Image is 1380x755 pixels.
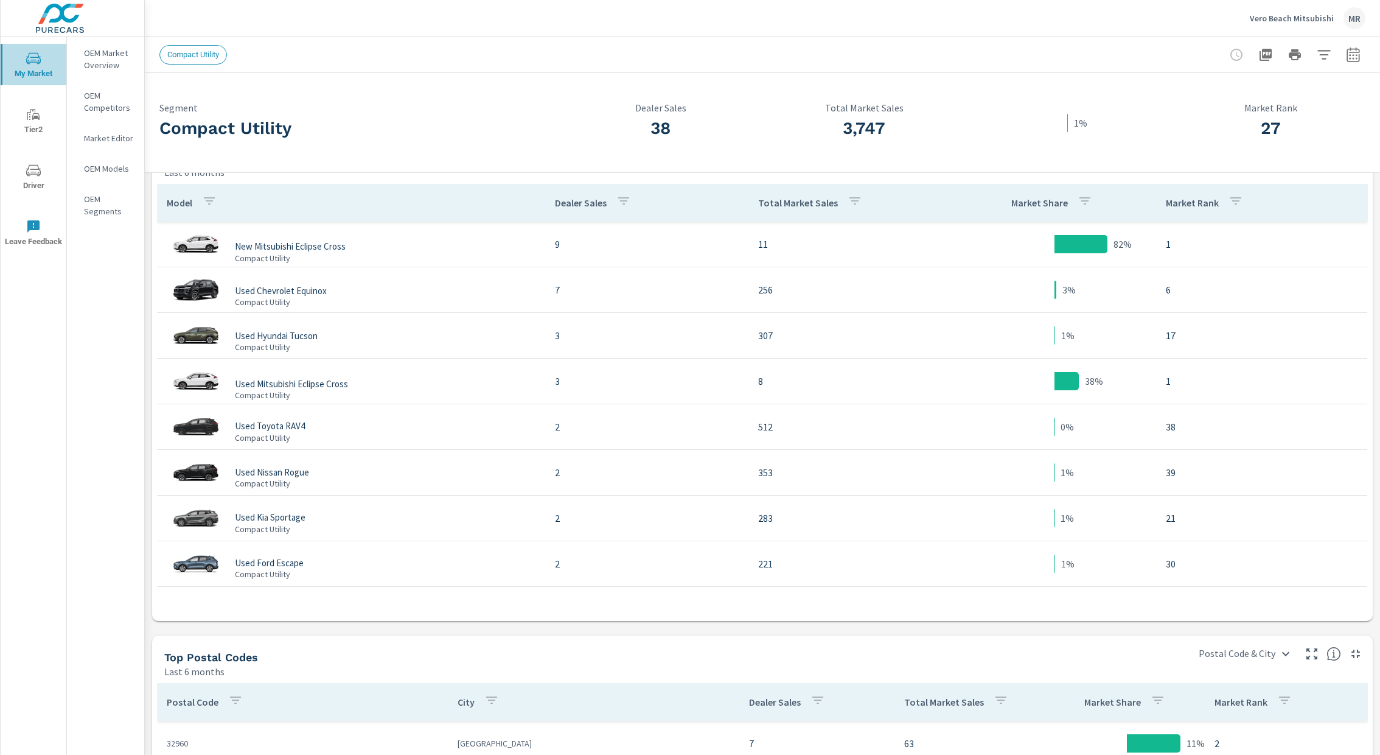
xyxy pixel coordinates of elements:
[1166,374,1357,388] p: 1
[555,237,739,251] p: 9
[172,272,220,308] img: glamour
[4,219,63,249] span: Leave Feedback
[1011,197,1068,209] p: Market Share
[1061,328,1075,343] p: 1%
[758,197,838,209] p: Total Market Sales
[904,696,984,708] p: Total Market Sales
[172,454,220,491] img: glamour
[172,591,220,628] img: glamour
[159,118,552,139] h3: Compact Utility
[1166,465,1357,480] p: 39
[235,241,346,252] p: New Mitsubishi Eclipse Cross
[67,160,144,178] div: OEM Models
[172,546,220,582] img: glamour
[1302,644,1322,664] button: Make Fullscreen
[555,420,739,434] p: 2
[235,331,318,342] p: Used Hyundai Tucson
[1166,511,1357,525] p: 21
[555,197,607,209] p: Dealer Sales
[1061,465,1074,480] p: 1%
[67,44,144,74] div: OEM Market Overview
[235,379,348,390] p: Used Mitsubishi Eclipse Cross
[749,736,885,751] p: 7
[235,467,309,478] p: Used Nissan Rogue
[458,737,729,750] p: [GEOGRAPHIC_DATA]
[164,651,258,664] h5: Top Postal Codes
[1113,237,1132,251] p: 82%
[235,253,290,264] p: Compact Utility
[164,664,225,679] p: Last 6 months
[235,558,304,569] p: Used Ford Escape
[172,226,220,262] img: glamour
[1166,557,1357,571] p: 30
[1084,696,1141,708] p: Market Share
[1166,328,1357,343] p: 17
[235,421,305,432] p: Used Toyota RAV4
[1326,647,1341,661] span: Top Postal Codes shows you how you rank, in terms of sales, to other dealerships in your market. ...
[758,557,943,571] p: 221
[770,102,958,113] p: Total Market Sales
[1166,420,1357,434] p: 38
[555,374,739,388] p: 3
[458,696,475,708] p: City
[1177,102,1365,113] p: Market Rank
[1346,644,1365,664] button: Minimize Widget
[1177,118,1365,139] h3: 27
[555,511,739,525] p: 2
[235,342,290,353] p: Compact Utility
[1214,696,1267,708] p: Market Rank
[1341,43,1365,67] button: Select Date Range
[1187,736,1205,751] p: 11%
[4,51,63,81] span: My Market
[172,500,220,536] img: glamour
[167,737,438,750] p: 32960
[235,390,290,401] p: Compact Utility
[235,524,290,535] p: Compact Utility
[1250,13,1334,24] p: Vero Beach Mitsubishi
[172,363,220,399] img: glamour
[235,512,305,523] p: Used Kia Sportage
[1074,116,1087,130] p: 1%
[758,511,943,525] p: 283
[235,432,290,443] p: Compact Utility
[758,328,943,343] p: 307
[84,90,134,114] p: OEM Competitors
[1061,557,1075,571] p: 1%
[172,409,220,445] img: glamour
[555,283,739,297] p: 7
[1,37,66,261] div: nav menu
[84,132,134,144] p: Market Editor
[758,374,943,388] p: 8
[235,478,290,489] p: Compact Utility
[167,696,218,708] p: Postal Code
[235,569,290,580] p: Compact Utility
[555,465,739,480] p: 2
[67,86,144,117] div: OEM Competitors
[4,107,63,137] span: Tier2
[1283,43,1307,67] button: Print Report
[555,557,739,571] p: 2
[904,736,1040,751] p: 63
[1061,420,1074,434] p: 0%
[1166,197,1219,209] p: Market Rank
[758,283,943,297] p: 256
[160,50,226,59] span: Compact Utility
[235,297,290,307] p: Compact Utility
[1191,643,1297,664] div: Postal Code & City
[167,197,192,209] p: Model
[749,696,801,708] p: Dealer Sales
[555,328,739,343] p: 3
[1214,736,1357,751] p: 2
[770,118,958,139] h3: 3,747
[758,420,943,434] p: 512
[159,102,552,113] p: Segment
[1312,43,1336,67] button: Apply Filters
[84,163,134,175] p: OEM Models
[67,190,144,220] div: OEM Segments
[566,102,755,113] p: Dealer Sales
[1062,283,1076,297] p: 3%
[172,317,220,354] img: glamour
[235,286,327,297] p: Used Chevrolet Equinox
[1253,43,1278,67] button: "Export Report to PDF"
[758,237,943,251] p: 11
